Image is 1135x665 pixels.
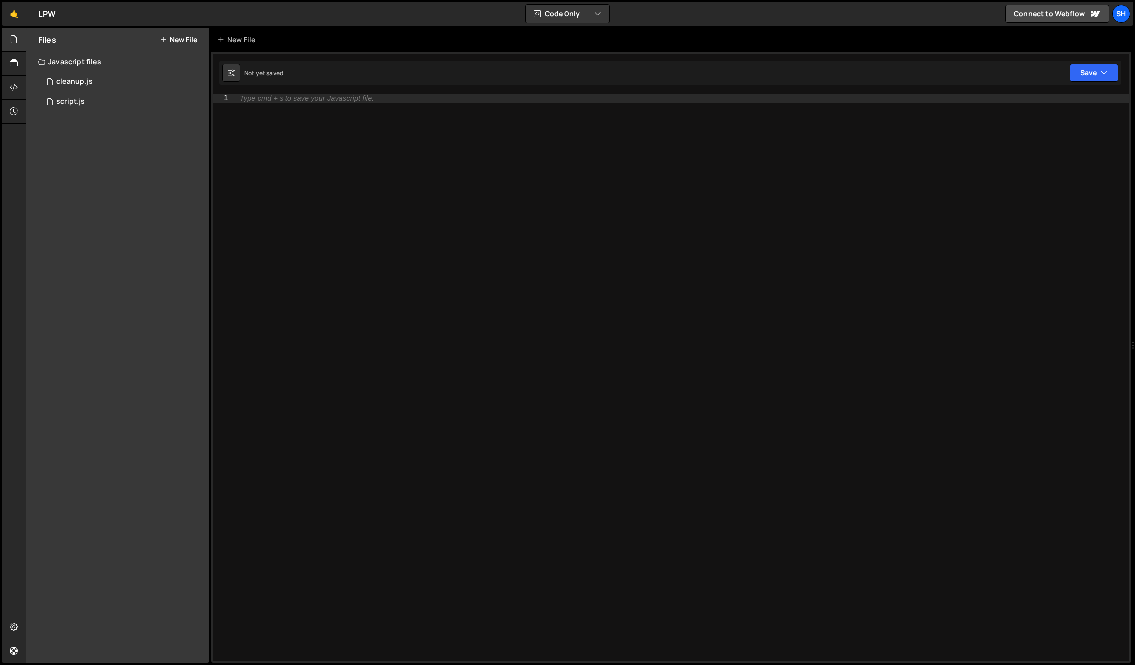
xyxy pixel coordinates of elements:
button: Code Only [526,5,609,23]
div: script.js [56,97,85,106]
div: Not yet saved [244,69,283,77]
div: 16168/43472.js [38,72,209,92]
button: New File [160,36,197,44]
div: New File [217,35,259,45]
div: cleanup.js [56,77,93,86]
div: LPW [38,8,56,20]
div: Javascript files [26,52,209,72]
a: Sh [1112,5,1130,23]
h2: Files [38,34,56,45]
a: Connect to Webflow [1005,5,1109,23]
div: 16168/43471.js [38,92,209,112]
a: 🤙 [2,2,26,26]
div: Type cmd + s to save your Javascript file. [240,94,374,103]
div: 1 [213,94,235,103]
button: Save [1070,64,1118,82]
